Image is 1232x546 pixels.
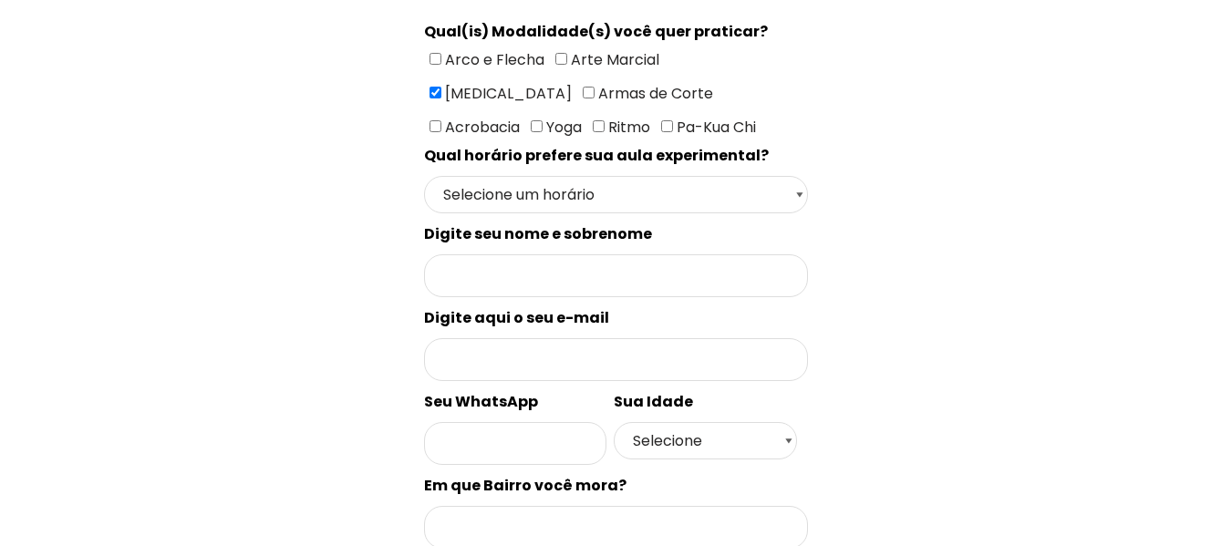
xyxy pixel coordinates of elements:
spam: Sua Idade [614,391,693,412]
spam: Qual horário prefere sua aula experimental? [424,145,769,166]
input: Arte Marcial [555,53,567,65]
input: Yoga [531,120,543,132]
spam: Seu WhatsApp [424,391,538,412]
spam: Em que Bairro você mora? [424,475,626,496]
span: Acrobacia [441,117,520,138]
input: Armas de Corte [583,87,595,98]
span: Arco e Flecha [441,49,544,70]
input: Arco e Flecha [430,53,441,65]
span: Pa-Kua Chi [673,117,756,138]
span: Armas de Corte [595,83,713,104]
span: [MEDICAL_DATA] [441,83,572,104]
spam: Digite seu nome e sobrenome [424,223,652,244]
input: Ritmo [593,120,605,132]
input: Acrobacia [430,120,441,132]
spam: Qual(is) Modalidade(s) você quer praticar? [424,21,768,42]
span: Yoga [543,117,582,138]
spam: Digite aqui o seu e-mail [424,307,609,328]
span: Ritmo [605,117,650,138]
span: Arte Marcial [567,49,659,70]
input: [MEDICAL_DATA] [430,87,441,98]
input: Pa-Kua Chi [661,120,673,132]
